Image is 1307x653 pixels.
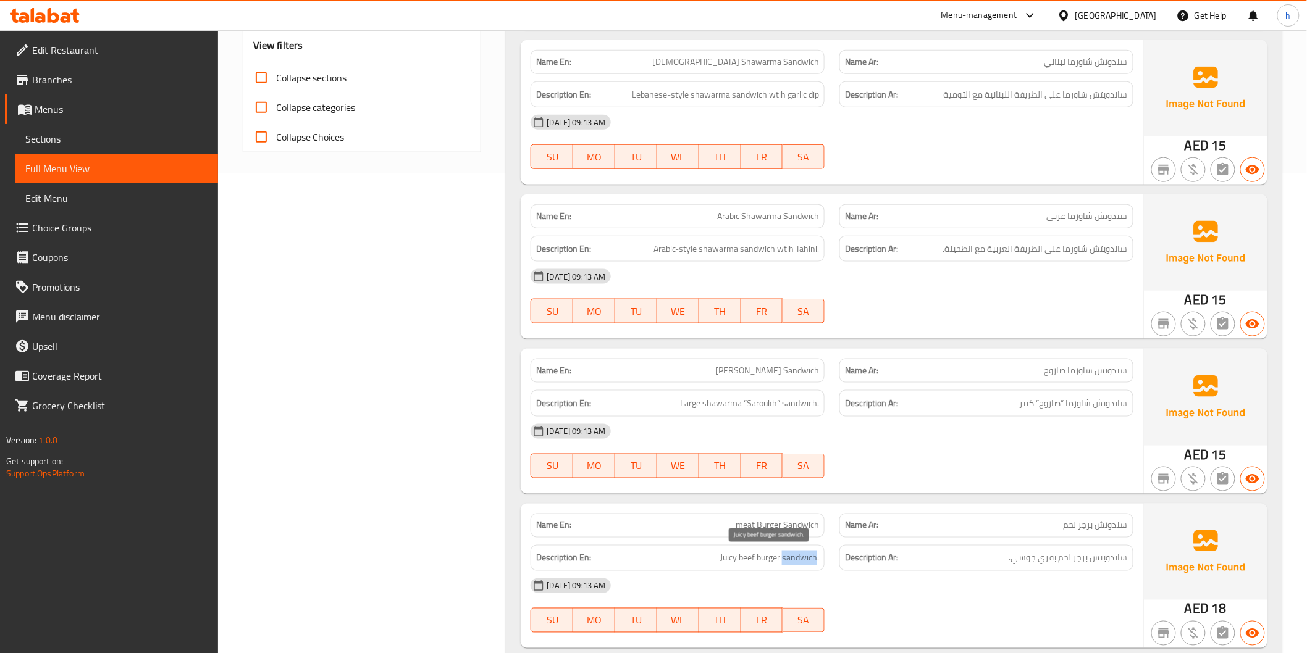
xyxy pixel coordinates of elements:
span: TH [704,612,736,630]
span: Collapse Choices [276,130,345,144]
strong: Name En: [536,210,571,223]
button: Not branch specific item [1151,157,1176,182]
a: Edit Menu [15,183,218,213]
span: TU [620,457,652,475]
span: Edit Restaurant [32,43,208,57]
span: ساندويتش برجر لحم بقري جوسي. [1009,551,1128,566]
button: Not has choices [1211,621,1235,646]
span: 15 [1212,288,1227,312]
span: TU [620,302,652,320]
span: ساندويتش شاورما على الطريقة العربية مع الطحينة. [943,241,1128,257]
span: Lebanese-style shawarma sandwich wtih garlic dip [632,87,819,102]
img: Ae5nvW7+0k+MAAAAAElFTkSuQmCC [1144,194,1267,291]
button: SA [783,608,825,633]
span: Arabic Shawarma Sandwich [717,210,819,223]
span: Juicy beef burger sandwich. [720,551,819,566]
button: SU [531,454,573,478]
span: MO [578,612,610,630]
span: Version: [6,432,36,448]
button: SU [531,608,573,633]
span: TH [704,302,736,320]
span: SA [788,302,820,320]
span: SU [536,148,568,166]
strong: Name En: [536,364,571,377]
span: Branches [32,72,208,87]
button: Not branch specific item [1151,312,1176,336]
a: Branches [5,65,218,94]
button: Available [1240,312,1265,336]
strong: Description Ar: [845,396,898,411]
span: MO [578,302,610,320]
button: TU [615,299,657,323]
span: Coverage Report [32,368,208,383]
span: سندوتش شاورما صاروخ [1044,364,1128,377]
button: Purchased item [1181,312,1206,336]
button: WE [657,454,699,478]
button: WE [657,299,699,323]
button: TU [615,144,657,169]
strong: Description En: [536,551,591,566]
span: سندوتش برجر لحم [1064,519,1128,532]
img: Ae5nvW7+0k+MAAAAAElFTkSuQmCC [1144,40,1267,136]
button: MO [573,144,615,169]
button: Not branch specific item [1151,621,1176,646]
span: meat Burger Sandwich [736,519,819,532]
button: WE [657,608,699,633]
button: Not has choices [1211,312,1235,336]
span: [DATE] 09:13 AM [542,580,610,592]
span: AED [1185,133,1209,157]
span: Choice Groups [32,220,208,235]
button: SA [783,454,825,478]
button: SU [531,144,573,169]
span: ساندويتش شاورما على الطريقة اللبنانية مع الثومية [944,87,1128,102]
img: Ae5nvW7+0k+MAAAAAElFTkSuQmCC [1144,349,1267,445]
strong: Name Ar: [845,56,878,69]
span: Coupons [32,250,208,265]
span: Full Menu View [25,161,208,176]
button: FR [741,608,783,633]
button: WE [657,144,699,169]
strong: Description En: [536,87,591,102]
a: Grocery Checklist [5,391,218,420]
button: Not has choices [1211,467,1235,491]
span: Upsell [32,339,208,354]
a: Promotions [5,272,218,302]
span: ساندوتش شاورما ”صاروخ” كبير [1020,396,1128,411]
button: FR [741,454,783,478]
button: Not branch specific item [1151,467,1176,491]
span: [DATE] 09:13 AM [542,271,610,283]
button: TU [615,454,657,478]
strong: Description Ar: [845,551,898,566]
span: AED [1185,288,1209,312]
button: Available [1240,621,1265,646]
button: SA [783,144,825,169]
img: Ae5nvW7+0k+MAAAAAElFTkSuQmCC [1144,504,1267,600]
span: سندوتش شاورما لبناني [1044,56,1128,69]
strong: Name En: [536,519,571,532]
span: FR [746,302,778,320]
span: AED [1185,443,1209,467]
a: Sections [15,124,218,154]
button: MO [573,608,615,633]
span: 18 [1212,597,1227,621]
a: Edit Restaurant [5,35,218,65]
span: Sections [25,131,208,146]
span: [DEMOGRAPHIC_DATA] Shawarma Sandwich [652,56,819,69]
span: AED [1185,597,1209,621]
span: Edit Menu [25,191,208,206]
button: FR [741,299,783,323]
span: WE [662,612,694,630]
span: Large shawarma “Saroukh” sandwich. [680,396,819,411]
a: Coupons [5,243,218,272]
button: TU [615,608,657,633]
span: FR [746,612,778,630]
strong: Name Ar: [845,519,878,532]
span: 15 [1212,133,1227,157]
button: TH [699,454,741,478]
span: MO [578,148,610,166]
span: Menu disclaimer [32,309,208,324]
span: MO [578,457,610,475]
span: SU [536,457,568,475]
button: TH [699,299,741,323]
a: Choice Groups [5,213,218,243]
